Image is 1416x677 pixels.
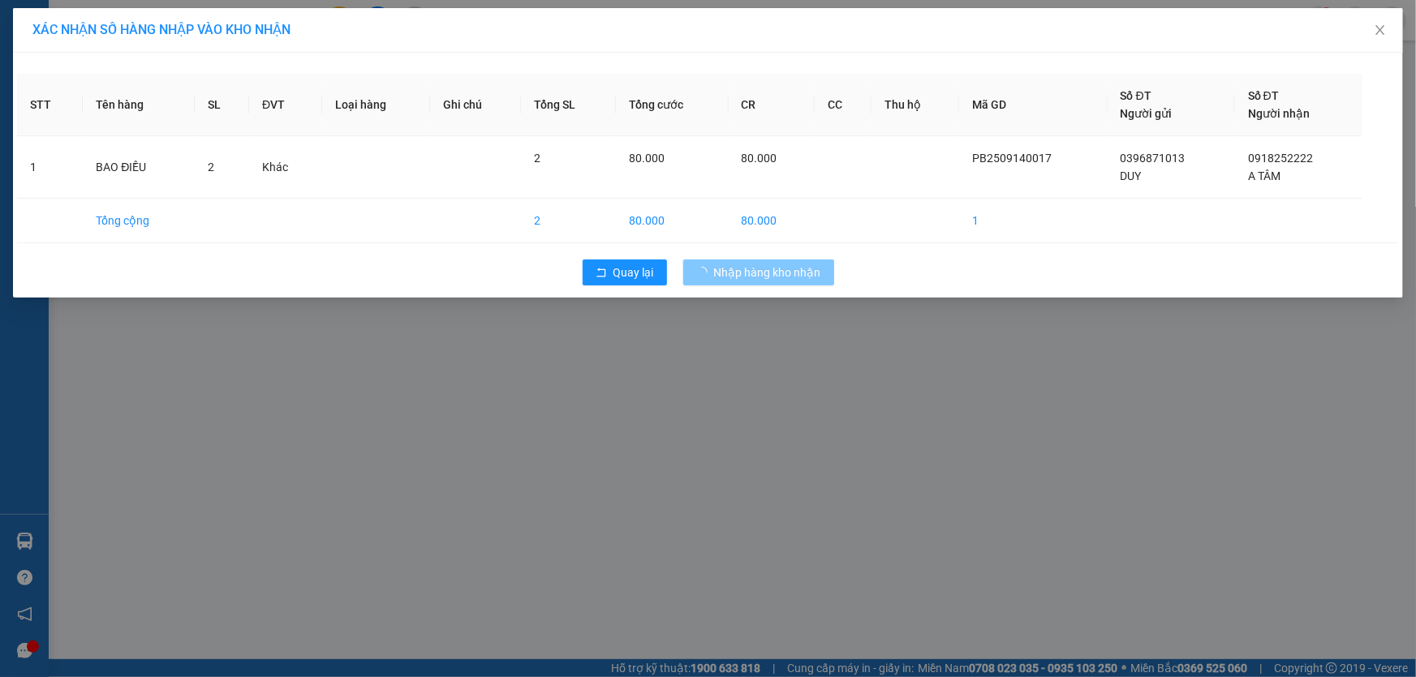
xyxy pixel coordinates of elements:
[32,22,291,37] span: XÁC NHẬN SỐ HÀNG NHẬP VÀO KHO NHẬN
[583,259,667,285] button: rollbackQuay lại
[729,74,816,136] th: CR
[1121,152,1186,165] span: 0396871013
[872,74,959,136] th: Thu hộ
[521,74,615,136] th: Tổng SL
[629,152,665,165] span: 80.000
[742,152,777,165] span: 80.000
[195,74,249,136] th: SL
[1248,169,1280,182] span: A TÂM
[1248,107,1310,120] span: Người nhận
[249,74,322,136] th: ĐVT
[1121,107,1173,120] span: Người gửi
[1374,24,1387,36] span: close
[972,152,1052,165] span: PB2509140017
[249,136,322,199] td: Khác
[596,267,607,280] span: rollback
[430,74,521,136] th: Ghi chú
[616,199,729,243] td: 80.000
[83,136,194,199] td: BAO ĐIỀU
[714,264,821,281] span: Nhập hàng kho nhận
[729,199,816,243] td: 80.000
[959,74,1107,136] th: Mã GD
[1121,89,1151,102] span: Số ĐT
[815,74,872,136] th: CC
[83,199,194,243] td: Tổng cộng
[613,264,654,281] span: Quay lại
[696,267,714,278] span: loading
[616,74,729,136] th: Tổng cước
[1121,169,1142,182] span: DUY
[1358,8,1403,54] button: Close
[534,152,540,165] span: 2
[1248,152,1313,165] span: 0918252222
[322,74,430,136] th: Loại hàng
[83,74,194,136] th: Tên hàng
[1248,89,1279,102] span: Số ĐT
[17,136,83,199] td: 1
[959,199,1107,243] td: 1
[17,74,83,136] th: STT
[683,259,834,285] button: Nhập hàng kho nhận
[208,161,214,174] span: 2
[521,199,615,243] td: 2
